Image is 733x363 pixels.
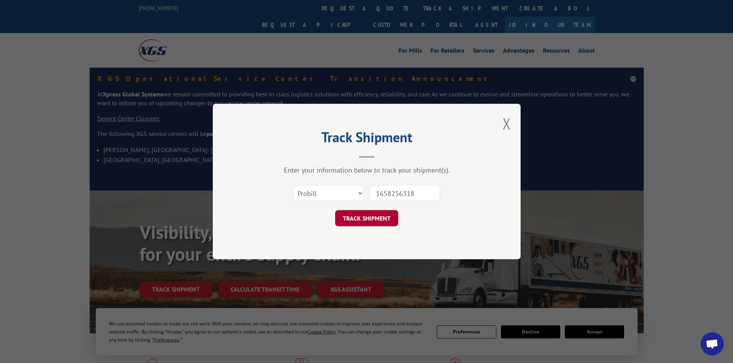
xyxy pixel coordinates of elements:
h2: Track Shipment [251,132,482,146]
input: Number(s) [369,185,440,201]
button: Close modal [503,113,511,134]
button: TRACK SHIPMENT [335,210,398,226]
div: Enter your information below to track your shipment(s). [251,166,482,174]
a: Open chat [701,332,724,355]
